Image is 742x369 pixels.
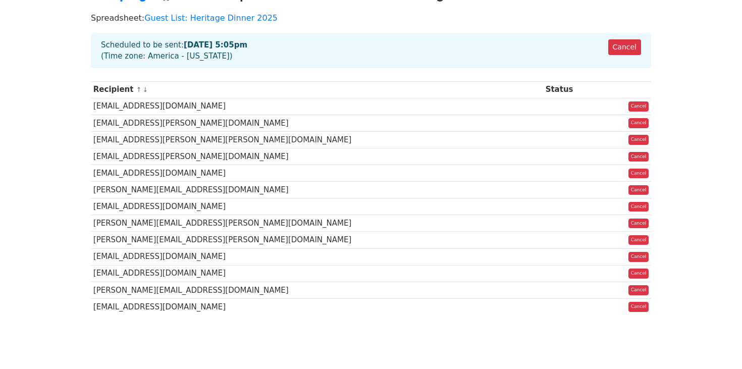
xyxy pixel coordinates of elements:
a: Cancel [628,101,649,112]
a: ↓ [142,86,148,93]
a: Cancel [628,169,649,179]
td: [EMAIL_ADDRESS][PERSON_NAME][DOMAIN_NAME] [91,148,543,165]
a: Cancel [628,252,649,262]
a: Cancel [628,285,649,295]
a: Cancel [628,202,649,212]
a: ↑ [136,86,142,93]
iframe: Chat Widget [692,321,742,369]
td: [PERSON_NAME][EMAIL_ADDRESS][PERSON_NAME][DOMAIN_NAME] [91,215,543,232]
td: [EMAIL_ADDRESS][PERSON_NAME][DOMAIN_NAME] [91,115,543,131]
a: Cancel [628,219,649,229]
td: [PERSON_NAME][EMAIL_ADDRESS][PERSON_NAME][DOMAIN_NAME] [91,232,543,248]
th: Recipient [91,81,543,98]
td: [PERSON_NAME][EMAIL_ADDRESS][DOMAIN_NAME] [91,182,543,198]
p: Spreadsheet: [91,13,651,23]
td: [EMAIL_ADDRESS][DOMAIN_NAME] [91,298,543,315]
a: Cancel [608,39,641,55]
td: [EMAIL_ADDRESS][DOMAIN_NAME] [91,165,543,182]
a: Guest List: Heritage Dinner 2025 [144,13,278,23]
td: [EMAIL_ADDRESS][DOMAIN_NAME] [91,198,543,215]
a: Cancel [628,118,649,128]
a: Cancel [628,269,649,279]
td: [EMAIL_ADDRESS][PERSON_NAME][PERSON_NAME][DOMAIN_NAME] [91,131,543,148]
td: [EMAIL_ADDRESS][DOMAIN_NAME] [91,248,543,265]
td: [EMAIL_ADDRESS][DOMAIN_NAME] [91,98,543,115]
a: Cancel [628,135,649,145]
td: [EMAIL_ADDRESS][DOMAIN_NAME] [91,265,543,282]
td: [PERSON_NAME][EMAIL_ADDRESS][DOMAIN_NAME] [91,282,543,298]
div: Scheduled to be sent: (Time zone: America - [US_STATE]) [91,33,651,68]
strong: [DATE] 5:05pm [184,40,247,49]
th: Status [543,81,599,98]
a: Cancel [628,235,649,245]
a: Cancel [628,302,649,312]
a: Cancel [628,152,649,162]
a: Cancel [628,185,649,195]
